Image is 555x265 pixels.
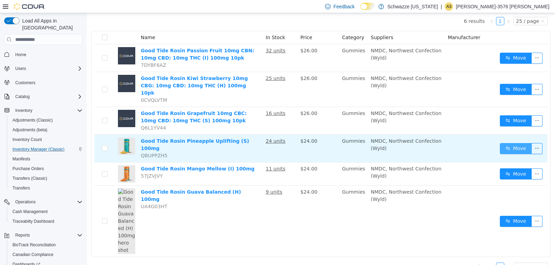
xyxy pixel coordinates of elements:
[179,125,199,131] u: 24 units
[54,160,76,166] span: 57JZVJVY
[54,125,162,138] a: Good Tide Rosin Pineapple Uplifting (S) 100mg
[15,94,29,99] span: Catalog
[179,35,199,40] u: 32 units
[1,49,85,59] button: Home
[31,175,49,241] img: Good Tide Rosin Guava Balanced (H) 100mg hero shot
[12,198,83,206] span: Operations
[360,3,375,10] input: Dark Mode
[179,176,196,182] u: 9 units
[7,250,85,259] button: Canadian Compliance
[10,135,83,144] span: Inventory Count
[179,21,198,27] span: In Stock
[12,231,33,239] button: Reports
[54,35,168,47] a: Good Tide Rosin Passion Fruit 10mg CBN: 10mg CBD: 10mg THC (I) 100mg 10pk
[12,242,56,248] span: BioTrack Reconciliation
[12,209,48,214] span: Cash Management
[54,112,79,117] span: Q6L1YV44
[284,176,355,189] span: NMDC, Northwest Confection (Wyld)
[10,155,33,163] a: Manifests
[377,4,398,12] li: 6 results
[413,71,445,82] button: icon: swapMove
[12,127,48,133] span: Adjustments (beta)
[253,122,281,149] td: Gummies
[1,197,85,207] button: Operations
[410,250,417,257] a: 1
[12,185,30,191] span: Transfers
[214,21,225,27] span: Price
[409,4,418,12] li: 1
[7,217,85,226] button: Traceabilty Dashboard
[214,35,231,40] span: $26.00
[12,137,42,142] span: Inventory Count
[214,125,231,131] span: $24.00
[7,135,85,144] button: Inventory Count
[445,39,456,51] button: icon: ellipsis
[446,2,452,11] span: A3
[12,252,53,257] span: Canadian Compliance
[253,173,281,244] td: Gummies
[10,207,50,216] a: Cash Management
[284,62,355,75] span: NMDC, Northwest Confection (Wyld)
[253,31,281,59] td: Gummies
[1,92,85,101] button: Catalog
[12,176,47,181] span: Transfers (Classic)
[10,184,33,192] a: Transfers
[10,116,83,124] span: Adjustments (Classic)
[15,66,26,71] span: Users
[12,147,65,152] span: Inventory Manager (Classic)
[214,62,231,68] span: $26.00
[12,117,53,123] span: Adjustments (Classic)
[401,249,409,258] li: Previous Page
[387,2,438,11] p: Schwazze [US_STATE]
[10,241,59,249] a: BioTrack Reconciliation
[445,2,453,11] div: Alexis-3576 Garcia-Ortega
[284,21,307,27] span: Suppliers
[445,203,456,214] button: icon: ellipsis
[418,4,426,12] li: Next Page
[413,203,445,214] button: icon: swapMove
[10,145,83,153] span: Inventory Manager (Classic)
[10,207,83,216] span: Cash Management
[214,153,231,158] span: $24.00
[10,250,56,259] a: Canadian Compliance
[409,249,418,258] li: 1
[12,64,83,73] span: Users
[418,249,426,258] li: Next Page
[10,165,47,173] a: Purchase Orders
[445,102,456,113] button: icon: ellipsis
[253,94,281,122] td: Gummies
[19,17,83,31] span: Load All Apps in [GEOGRAPHIC_DATA]
[429,250,452,257] div: 25 / page
[12,106,83,115] span: Inventory
[441,2,442,11] p: |
[284,97,355,110] span: NMDC, Northwest Confection (Wyld)
[214,176,231,182] span: $24.00
[10,241,83,249] span: BioTrack Reconciliation
[54,153,168,158] a: Good Tide Rosin Mango Mellow (I) 100mg
[420,6,424,10] i: icon: right
[12,219,54,224] span: Traceabilty Dashboard
[7,183,85,193] button: Transfers
[10,126,83,134] span: Adjustments (beta)
[1,230,85,240] button: Reports
[413,155,445,166] button: icon: swapMove
[179,62,199,68] u: 25 units
[454,251,458,256] i: icon: down
[10,174,50,183] a: Transfers (Classic)
[445,71,456,82] button: icon: ellipsis
[255,21,277,27] span: Category
[1,78,85,88] button: Customers
[284,153,355,166] span: NMDC, Northwest Confection (Wyld)
[7,154,85,164] button: Manifests
[10,135,45,144] a: Inventory Count
[179,153,199,158] u: 11 units
[12,79,38,87] a: Customers
[10,250,83,259] span: Canadian Compliance
[179,97,199,103] u: 16 units
[7,144,85,154] button: Inventory Manager (Classic)
[12,50,83,59] span: Home
[7,207,85,217] button: Cash Management
[10,217,57,226] a: Traceabilty Dashboard
[284,35,355,47] span: NMDC, Northwest Confection (Wyld)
